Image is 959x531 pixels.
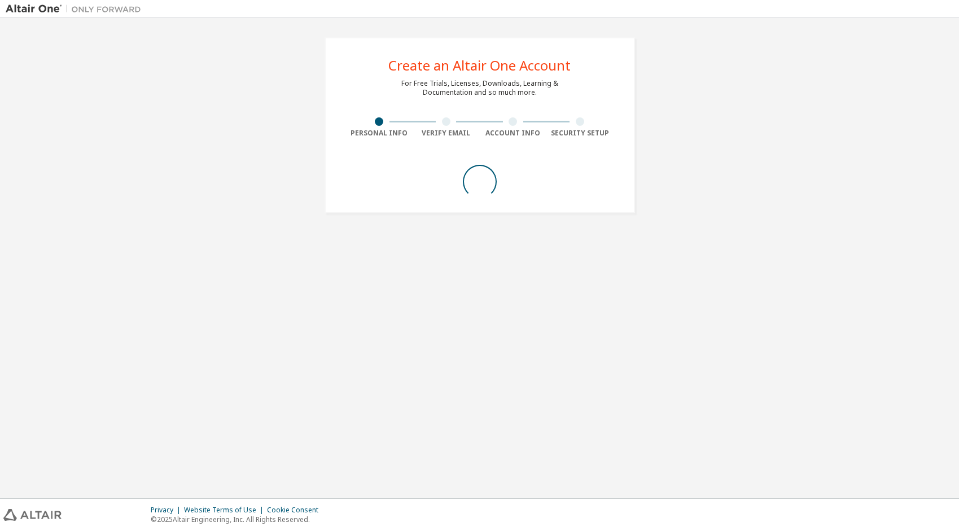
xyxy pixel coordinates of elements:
[184,506,267,515] div: Website Terms of Use
[480,129,547,138] div: Account Info
[401,79,558,97] div: For Free Trials, Licenses, Downloads, Learning & Documentation and so much more.
[267,506,325,515] div: Cookie Consent
[151,506,184,515] div: Privacy
[388,59,571,72] div: Create an Altair One Account
[3,509,62,521] img: altair_logo.svg
[413,129,480,138] div: Verify Email
[151,515,325,524] p: © 2025 Altair Engineering, Inc. All Rights Reserved.
[6,3,147,15] img: Altair One
[546,129,614,138] div: Security Setup
[346,129,413,138] div: Personal Info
